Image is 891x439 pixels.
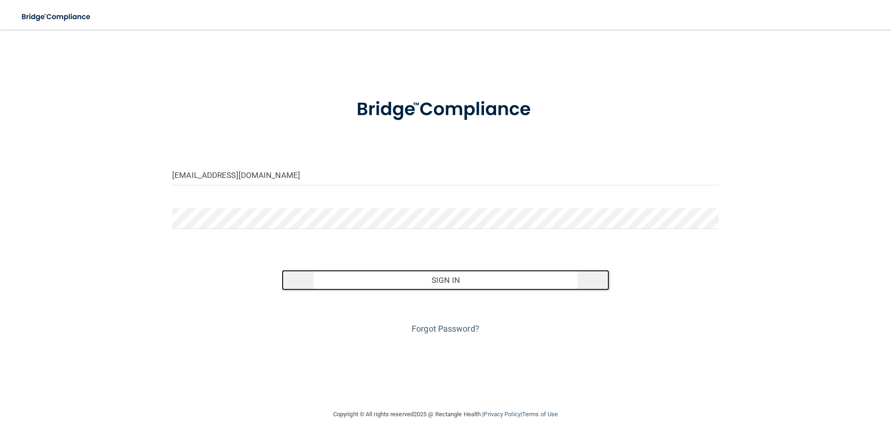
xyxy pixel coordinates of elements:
[172,164,719,185] input: Email
[337,85,554,134] img: bridge_compliance_login_screen.278c3ca4.svg
[412,324,479,334] a: Forgot Password?
[522,411,558,418] a: Terms of Use
[484,411,520,418] a: Privacy Policy
[276,400,615,429] div: Copyright © All rights reserved 2025 @ Rectangle Health | |
[14,7,99,26] img: bridge_compliance_login_screen.278c3ca4.svg
[282,270,610,290] button: Sign In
